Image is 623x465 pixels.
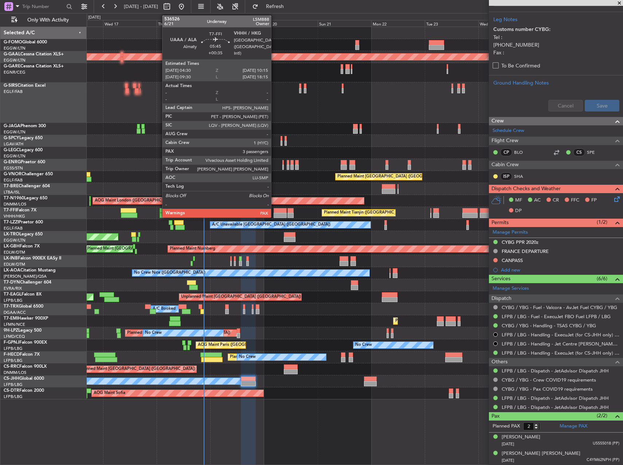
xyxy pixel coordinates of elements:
[502,341,619,347] a: LFPB / LBG - Handling - Jet Centre [PERSON_NAME] Aviation EGNV / MME
[4,226,23,231] a: EGLF/FAB
[4,136,43,140] a: G-SPCYLegacy 650
[4,196,24,200] span: T7-N1960
[4,286,22,291] a: EVRA/RIX
[4,256,61,261] a: LX-INBFalcon 900EX EASy II
[81,364,195,375] div: Planned Maint [GEOGRAPHIC_DATA] ([GEOGRAPHIC_DATA])
[491,219,509,227] span: Permits
[4,352,20,357] span: F-HECD
[4,148,19,152] span: G-LEGC
[491,412,499,421] span: Pax
[597,412,607,419] span: (2/2)
[493,229,528,236] a: Manage Permits
[493,42,539,48] span: [PHONE_NUMBER]
[4,160,45,164] a: G-ENRGPraetor 600
[4,346,23,351] a: LFPB/LBG
[264,20,318,27] div: Sat 20
[573,148,585,156] div: CS
[500,148,512,156] div: CP
[4,244,40,249] a: LX-GBHFalcon 7X
[502,313,611,320] a: LFPB / LBG - Fuel - ExecuJet FBO Fuel LFPB / LBG
[587,149,603,156] a: SPE
[4,298,23,303] a: LFPB/LBG
[4,46,26,51] a: EGGW/LTN
[4,256,18,261] span: LX-INB
[502,458,514,463] span: [DATE]
[553,197,559,204] span: CR
[4,376,44,381] a: CS-JHHGlobal 6000
[318,20,371,27] div: Sun 21
[501,62,540,70] label: To Be Confirmed
[597,275,607,282] span: (6/6)
[4,64,20,69] span: G-GARE
[4,280,51,285] a: T7-DYNChallenger 604
[4,83,46,88] a: G-SIRSCitation Excel
[4,196,47,200] a: T7-N1960Legacy 650
[103,20,157,27] div: Wed 17
[493,79,619,87] div: Ground Handling Notes
[4,184,50,188] a: T7-BREChallenger 604
[249,1,293,12] button: Refresh
[124,3,158,10] span: [DATE] - [DATE]
[501,267,619,273] div: Add new
[493,127,524,134] a: Schedule Crew
[4,292,21,297] span: T7-EAGL
[4,352,40,357] a: F-HECDFalcon 7X
[4,58,26,63] a: EGGW/LTN
[493,423,520,430] label: Planned PAX
[571,197,579,204] span: FFC
[4,202,26,207] a: DNMM/LOS
[502,332,619,338] a: LFPB / LBG - Handling - ExecuJet (for CS-JHH only) LFPB / LBG
[4,172,21,176] span: G-VNOR
[4,177,23,183] a: EGLF/FAB
[22,1,64,12] input: Trip Number
[491,275,510,283] span: Services
[153,304,176,314] div: A/C Booked
[260,4,290,9] span: Refresh
[4,232,43,237] a: LX-TROLegacy 650
[4,358,23,363] a: LFPB/LBG
[4,328,42,333] a: 9H-LPZLegacy 500
[502,395,609,401] a: LFPB / LBG - Dispatch - JetAdvisor Dispatch JHH
[502,377,596,383] a: CYBG / YBG - Crew COVID19 requirements
[395,316,465,327] div: Planned Maint [GEOGRAPHIC_DATA]
[4,52,20,56] span: G-GAAL
[4,148,43,152] a: G-LEGCLegacy 600
[4,172,53,176] a: G-VNORChallenger 650
[4,244,20,249] span: LX-GBH
[515,207,522,215] span: DP
[198,340,274,351] div: AOG Maint Paris ([GEOGRAPHIC_DATA])
[502,368,609,374] a: LFPB / LBG - Dispatch - JetAdvisor Dispatch JHH
[493,34,502,41] span: Tel :
[4,141,23,147] a: LGAV/ATH
[127,328,230,339] div: Planned [GEOGRAPHIC_DATA] ([GEOGRAPHIC_DATA])
[491,161,519,169] span: Cabin Crew
[493,27,550,32] strong: Customs number CYBG:
[425,20,478,27] div: Tue 23
[4,262,25,267] a: EDLW/DTM
[239,352,256,363] div: No Crew
[4,208,36,212] a: T7-FFIFalcon 7X
[4,238,26,243] a: EGGW/LTN
[4,232,19,237] span: LX-TRO
[4,220,19,224] span: T7-LZZI
[4,214,25,219] a: VHHH/HKG
[4,52,64,56] a: G-GAALCessna Citation XLS+
[4,388,19,393] span: CS-DTR
[4,189,20,195] a: LTBA/ISL
[19,17,77,23] span: Only With Activity
[502,323,596,329] a: CYBG / YBG - Handling - TSAS CYBG / YBG
[4,322,25,327] a: LFMN/NCE
[4,316,18,321] span: T7-EMI
[491,137,518,145] span: Flight Crew
[230,352,345,363] div: Planned Maint [GEOGRAPHIC_DATA] ([GEOGRAPHIC_DATA])
[502,434,540,441] div: [PERSON_NAME]
[4,310,26,315] a: DGAA/ACC
[8,14,79,26] button: Only With Activity
[134,267,205,278] div: No Crew Nice ([GEOGRAPHIC_DATA])
[502,404,609,410] a: LFPB / LBG - Dispatch - JetAdvisor Dispatch JHH
[371,20,425,27] div: Mon 22
[4,304,43,309] a: T7-TRXGlobal 6500
[597,218,607,226] span: (1/2)
[181,292,301,302] div: Unplanned Maint [GEOGRAPHIC_DATA] ([GEOGRAPHIC_DATA])
[4,64,64,69] a: G-GARECessna Citation XLS+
